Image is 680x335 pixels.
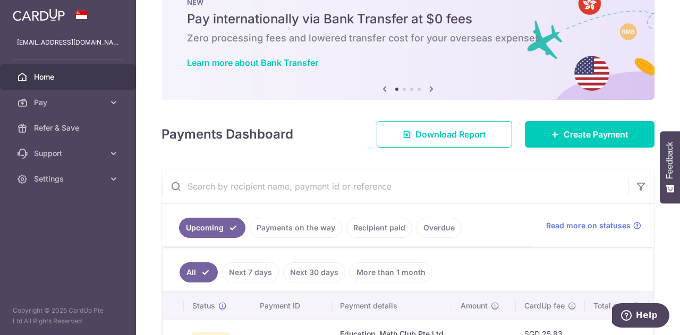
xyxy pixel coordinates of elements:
span: Status [192,300,215,311]
a: Learn more about Bank Transfer [187,57,318,68]
th: Payment ID [251,292,331,320]
a: More than 1 month [350,262,432,282]
th: Payment details [331,292,452,320]
a: Upcoming [179,218,245,238]
button: Feedback - Show survey [660,131,680,203]
span: Support [34,148,104,159]
a: Payments on the way [250,218,342,238]
input: Search by recipient name, payment id or reference [162,169,628,203]
span: Pay [34,97,104,108]
a: Recipient paid [346,218,412,238]
h4: Payments Dashboard [161,125,293,144]
h5: Pay internationally via Bank Transfer at $0 fees [187,11,629,28]
span: Amount [461,300,488,311]
a: Download Report [377,121,512,148]
a: Next 7 days [222,262,279,282]
iframe: Opens a widget where you can find more information [612,303,669,330]
span: Refer & Save [34,123,104,133]
img: CardUp [13,8,65,21]
span: Create Payment [564,128,628,141]
span: Home [34,72,104,82]
span: Read more on statuses [546,220,631,231]
a: Read more on statuses [546,220,641,231]
a: Next 30 days [283,262,345,282]
p: [EMAIL_ADDRESS][DOMAIN_NAME] [17,37,119,48]
span: Total amt. [593,300,628,311]
span: Feedback [665,142,675,179]
span: Settings [34,174,104,184]
a: All [180,262,218,282]
span: Download Report [415,128,486,141]
h6: Zero processing fees and lowered transfer cost for your overseas expenses [187,32,629,45]
a: Create Payment [525,121,654,148]
span: CardUp fee [524,300,565,311]
a: Overdue [416,218,462,238]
